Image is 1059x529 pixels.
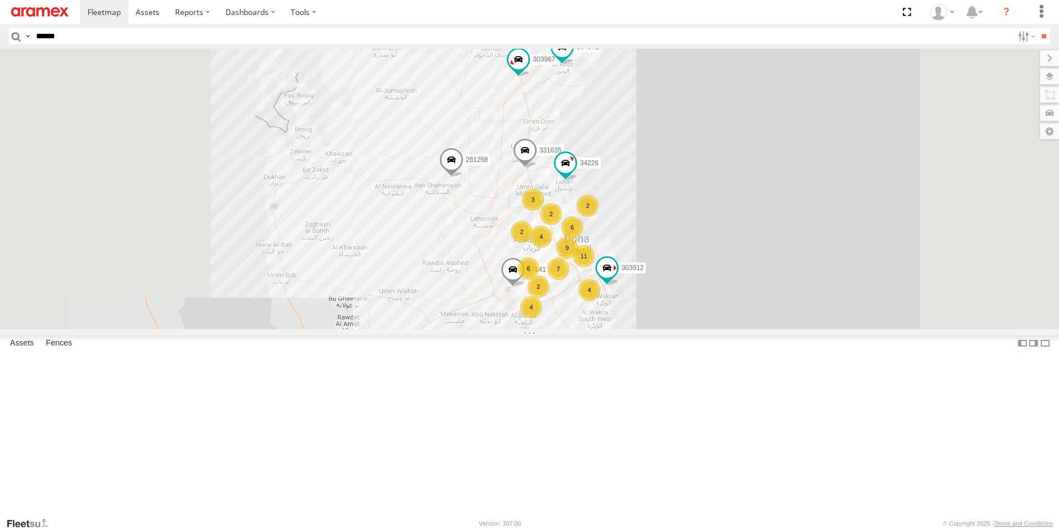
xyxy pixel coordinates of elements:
div: Mohammed Fahim [926,4,958,21]
div: 4 [578,279,600,301]
div: 4 [520,296,542,318]
div: 4 [530,226,552,248]
div: 2 [540,203,562,225]
div: 2 [527,276,549,298]
div: 6 [517,257,539,279]
i: ? [998,3,1015,21]
div: 2 [577,195,599,217]
div: 6 [561,216,583,238]
img: aramex-logo.svg [11,7,69,17]
label: Hide Summary Table [1040,335,1051,352]
label: Map Settings [1040,124,1059,139]
label: Search Query [23,28,32,44]
div: Version: 307.00 [479,520,521,527]
label: Fences [40,335,78,351]
label: Dock Summary Table to the Left [1017,335,1028,352]
div: 3 [522,189,544,211]
span: 303912 [621,264,644,272]
label: Dock Summary Table to the Right [1028,335,1039,352]
label: Search Filter Options [1014,28,1037,44]
div: 7 [547,258,569,280]
span: 261268 [466,156,488,164]
span: 331635 [539,146,562,154]
label: Assets [4,335,39,351]
a: Terms and Conditions [994,520,1053,527]
span: 27141 [527,266,546,273]
div: © Copyright 2025 - [943,520,1053,527]
div: 9 [556,237,578,259]
span: 34226 [580,159,598,167]
a: Visit our Website [6,518,57,529]
div: 2 [511,221,533,243]
div: 11 [573,245,595,267]
span: 303967 [533,56,555,64]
